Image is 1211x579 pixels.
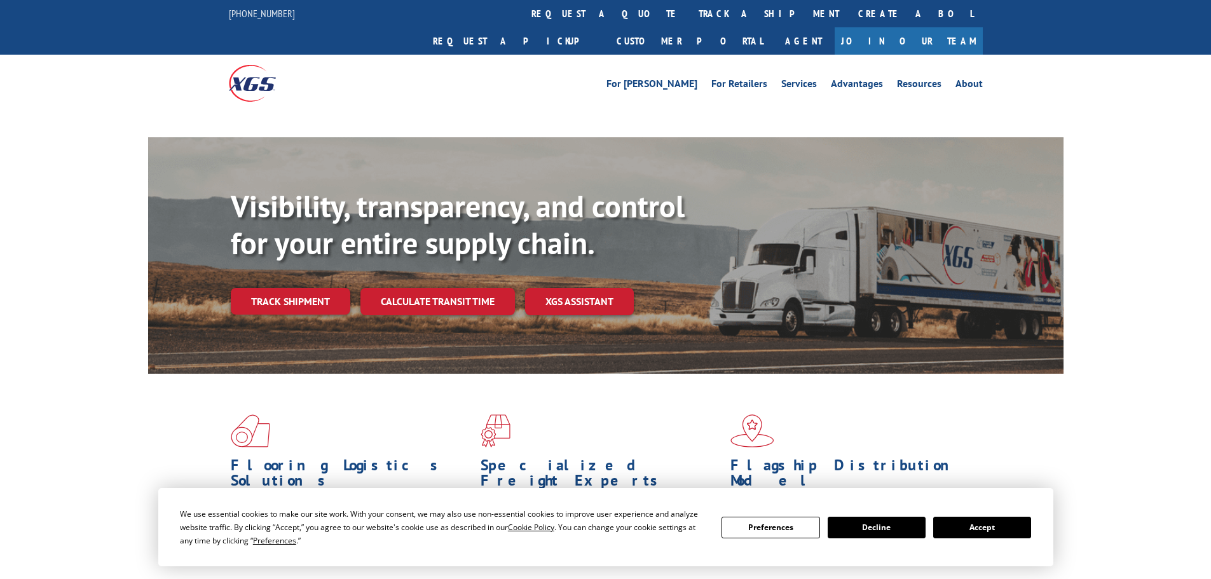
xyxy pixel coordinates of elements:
[180,507,706,547] div: We use essential cookies to make our site work. With your consent, we may also use non-essential ...
[730,414,774,447] img: xgs-icon-flagship-distribution-model-red
[231,288,350,315] a: Track shipment
[730,458,971,494] h1: Flagship Distribution Model
[933,517,1031,538] button: Accept
[781,79,817,93] a: Services
[253,535,296,546] span: Preferences
[231,186,685,262] b: Visibility, transparency, and control for your entire supply chain.
[231,458,471,494] h1: Flooring Logistics Solutions
[481,414,510,447] img: xgs-icon-focused-on-flooring-red
[607,27,772,55] a: Customer Portal
[360,288,515,315] a: Calculate transit time
[722,517,819,538] button: Preferences
[831,79,883,93] a: Advantages
[231,414,270,447] img: xgs-icon-total-supply-chain-intelligence-red
[525,288,634,315] a: XGS ASSISTANT
[711,79,767,93] a: For Retailers
[835,27,983,55] a: Join Our Team
[481,458,721,494] h1: Specialized Freight Experts
[158,488,1053,566] div: Cookie Consent Prompt
[423,27,607,55] a: Request a pickup
[229,7,295,20] a: [PHONE_NUMBER]
[606,79,697,93] a: For [PERSON_NAME]
[772,27,835,55] a: Agent
[508,522,554,533] span: Cookie Policy
[955,79,983,93] a: About
[897,79,941,93] a: Resources
[828,517,926,538] button: Decline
